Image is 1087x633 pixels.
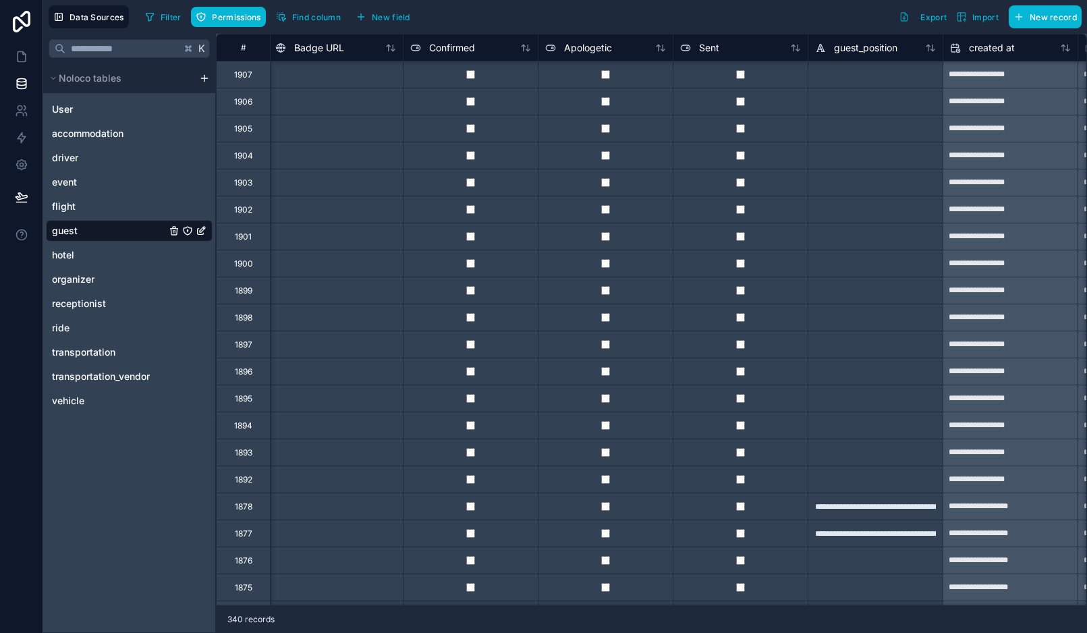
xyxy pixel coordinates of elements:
[235,555,252,566] div: 1876
[234,204,252,215] div: 1902
[235,528,252,539] div: 1877
[920,12,947,22] span: Export
[234,177,252,188] div: 1903
[834,41,897,55] span: guest_position
[1030,12,1077,22] span: New record
[1009,5,1082,28] button: New record
[951,5,1003,28] button: Import
[234,123,252,134] div: 1905
[49,5,129,28] button: Data Sources
[351,7,415,27] button: New field
[235,474,252,485] div: 1892
[294,41,344,55] span: Badge URL
[235,447,252,458] div: 1893
[235,231,252,242] div: 1901
[197,44,206,53] span: K
[972,12,999,22] span: Import
[227,43,260,53] div: #
[191,7,271,27] a: Permissions
[699,41,719,55] span: Sent
[235,393,252,404] div: 1895
[140,7,186,27] button: Filter
[1003,5,1082,28] a: New record
[292,12,341,22] span: Find column
[235,582,252,593] div: 1875
[235,285,252,296] div: 1899
[429,41,475,55] span: Confirmed
[234,70,252,80] div: 1907
[234,420,252,431] div: 1894
[894,5,951,28] button: Export
[234,97,252,107] div: 1906
[235,312,252,323] div: 1898
[235,339,252,350] div: 1897
[235,366,252,377] div: 1896
[69,12,124,22] span: Data Sources
[161,12,182,22] span: Filter
[212,12,260,22] span: Permissions
[191,7,265,27] button: Permissions
[271,7,345,27] button: Find column
[234,150,253,161] div: 1904
[234,258,253,269] div: 1900
[969,41,1015,55] span: created at
[372,12,410,22] span: New field
[235,501,252,512] div: 1878
[564,41,612,55] span: Apologetic
[227,614,275,625] span: 340 records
